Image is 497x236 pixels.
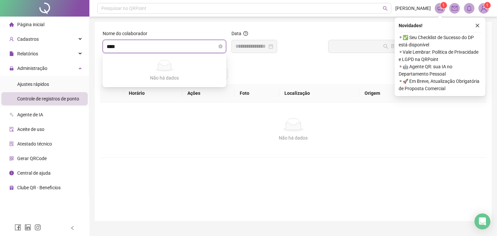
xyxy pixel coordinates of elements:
[443,3,445,8] span: 1
[399,34,481,48] span: ⚬ ✅ Seu Checklist de Sucesso do DP está disponível
[34,224,41,231] span: instagram
[9,156,14,161] span: qrcode
[9,171,14,175] span: info-circle
[9,185,14,190] span: gift
[437,5,443,11] span: notification
[111,74,218,82] div: Não há dados
[279,84,359,102] th: Localização
[103,30,152,37] label: Nome do colaborador
[182,84,234,102] th: Ações
[399,63,481,78] span: ⚬ 🤖 Agente QR: sua IA no Departamento Pessoal
[17,170,51,176] span: Central de ajuda
[17,66,47,71] span: Administração
[479,3,489,13] img: 85695
[440,2,447,9] sup: 1
[70,226,75,230] span: left
[15,224,21,231] span: facebook
[486,3,489,8] span: 1
[383,6,388,11] span: search
[9,127,14,132] span: audit
[9,142,14,146] span: solution
[17,22,44,27] span: Página inicial
[475,23,480,28] span: close
[9,66,14,71] span: lock
[9,37,14,41] span: user-add
[17,127,44,132] span: Aceite de uso
[9,22,14,27] span: home
[399,22,422,29] span: Novidades !
[219,44,223,48] span: close-circle
[231,31,241,36] span: Data
[17,51,38,56] span: Relatórios
[17,112,43,117] span: Agente de IA
[17,156,47,161] span: Gerar QRCode
[328,40,484,53] button: Buscar registros
[108,134,478,142] div: Não há dados
[399,48,481,63] span: ⚬ Vale Lembrar: Política de Privacidade e LGPD na QRPoint
[474,213,490,229] div: Open Intercom Messenger
[17,96,79,101] span: Controle de registros de ponto
[359,84,417,102] th: Origem
[25,224,31,231] span: linkedin
[9,51,14,56] span: file
[395,5,431,12] span: [PERSON_NAME]
[124,84,182,102] th: Horário
[234,84,279,102] th: Foto
[243,31,248,36] span: question-circle
[452,5,458,11] span: mail
[399,78,481,92] span: ⚬ 🚀 Em Breve, Atualização Obrigatória de Proposta Comercial
[17,82,49,87] span: Ajustes rápidos
[17,36,39,42] span: Cadastros
[484,2,491,9] sup: Atualize o seu contato no menu Meus Dados
[17,185,61,190] span: Clube QR - Beneficios
[17,141,52,147] span: Atestado técnico
[466,5,472,11] span: bell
